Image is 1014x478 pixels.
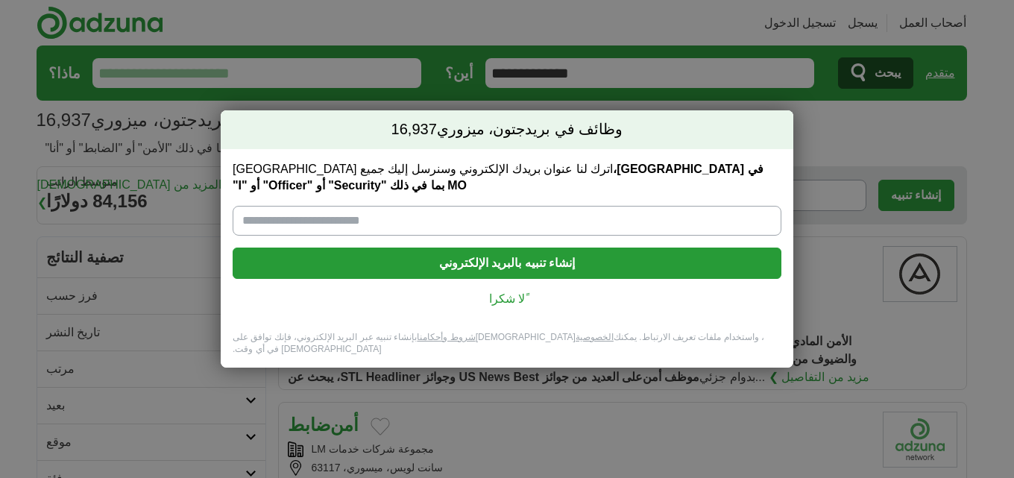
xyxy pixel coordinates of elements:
[233,332,417,342] font: بإنشاء تنبيه عبر البريد الإلكتروني، فإنك توافق على
[439,257,575,269] font: إنشاء تنبيه بالبريد الإلكتروني
[417,332,475,342] a: شروط وأحكامنا
[489,292,525,305] font: ًلا شكرا
[391,121,437,137] font: 16,937
[476,332,576,342] font: [DEMOGRAPHIC_DATA]
[233,248,781,279] button: إنشاء تنبيه بالبريد الإلكتروني
[576,332,614,342] a: الخصوصية
[233,163,613,175] font: اترك لنا عنوان بريدك الإلكتروني وسنرسل إليك جميع [GEOGRAPHIC_DATA]
[245,291,769,307] a: ًلا شكرا
[233,163,763,192] font: في [GEOGRAPHIC_DATA]، MO بما في ذلك "Security" أو "Officer" أو "I"
[437,121,623,137] font: وظائف في بريدجتون، ميزوري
